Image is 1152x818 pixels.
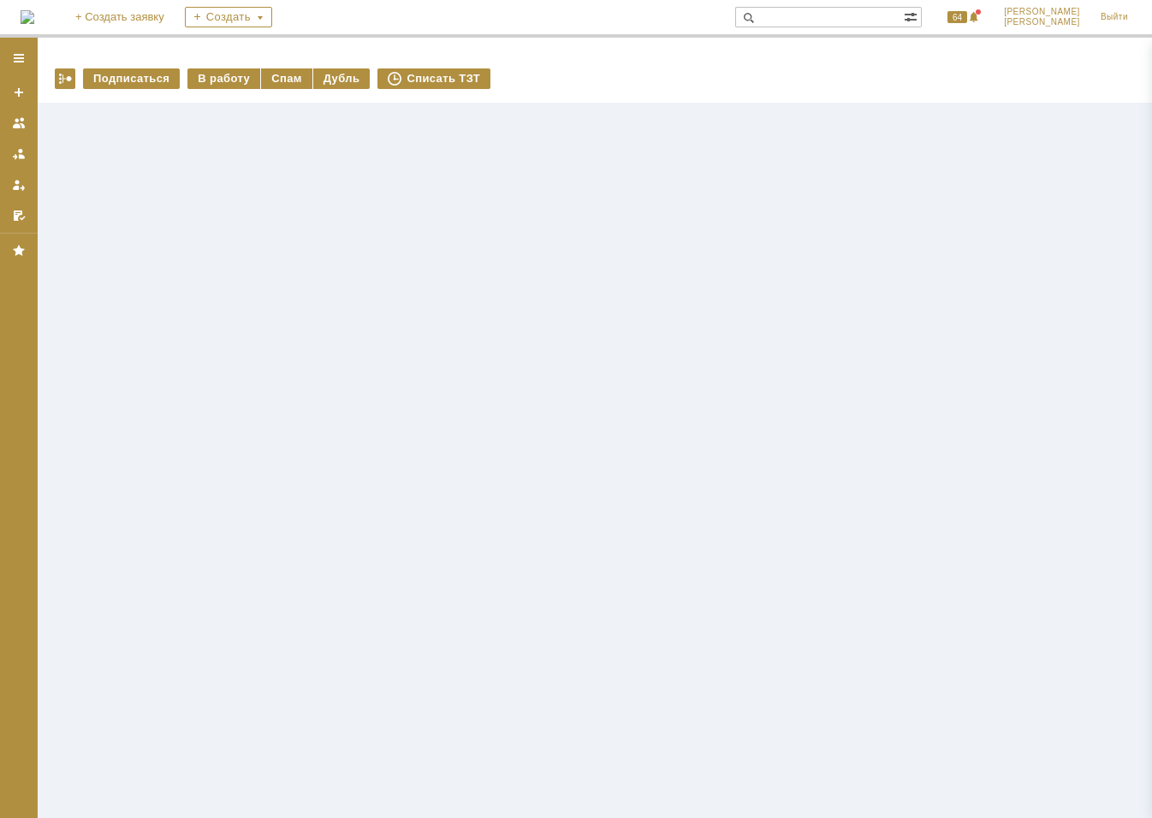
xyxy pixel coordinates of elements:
a: Мои согласования [5,202,33,229]
a: Перейти на домашнюю страницу [21,10,34,24]
span: Расширенный поиск [904,8,921,24]
div: Работа с массовостью [55,68,75,89]
a: Заявки в моей ответственности [5,140,33,168]
span: 64 [947,11,967,23]
a: Создать заявку [5,79,33,106]
span: [PERSON_NAME] [1004,17,1080,27]
div: Создать [185,7,272,27]
a: Мои заявки [5,171,33,199]
a: Заявки на командах [5,110,33,137]
span: [PERSON_NAME] [1004,7,1080,17]
img: logo [21,10,34,24]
